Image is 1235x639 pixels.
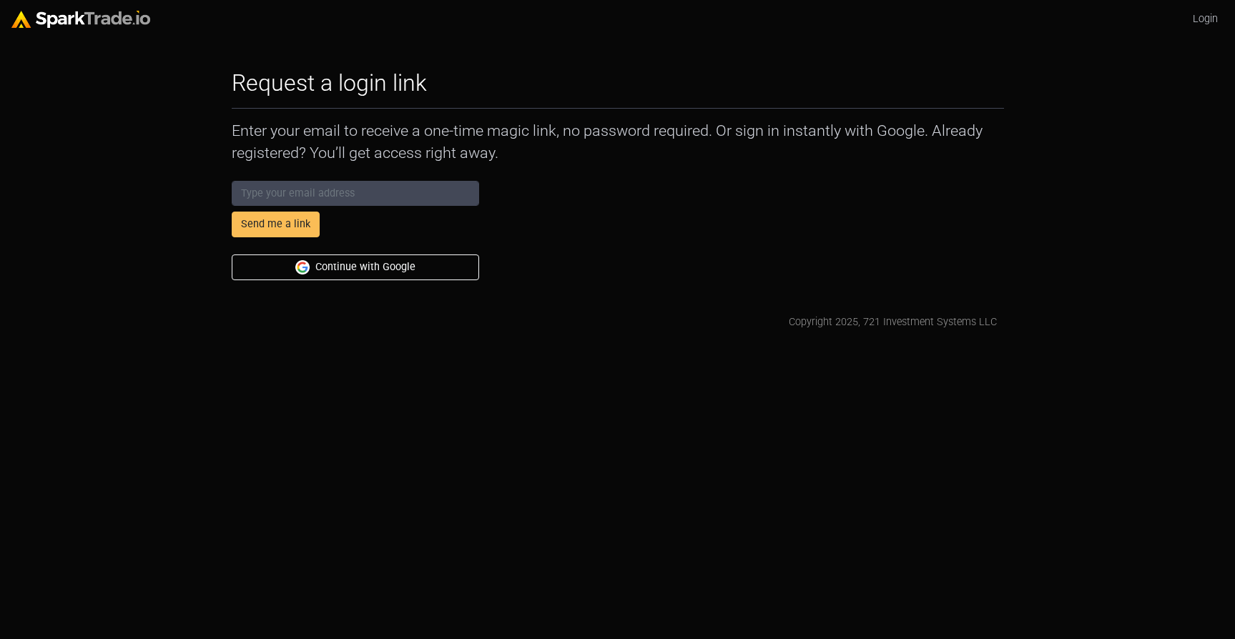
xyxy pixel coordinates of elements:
[232,69,427,96] h2: Request a login link
[232,181,480,207] input: Type your email address
[232,212,320,237] button: Send me a link
[789,314,997,330] div: Copyright 2025, 721 Investment Systems LLC
[1187,6,1224,33] a: Login
[232,120,1004,163] p: Enter your email to receive a one-time magic link, no password required. Or sign in instantly wit...
[295,260,310,274] img: Google
[11,11,150,28] img: sparktrade.png
[232,254,480,280] button: Continue with Google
